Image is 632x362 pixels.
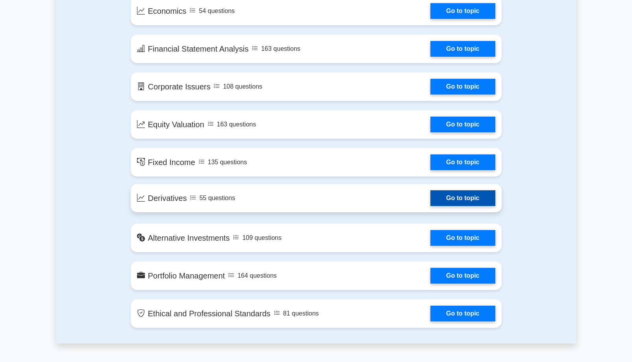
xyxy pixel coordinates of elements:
a: Go to topic [430,41,495,57]
a: Go to topic [430,268,495,284]
a: Go to topic [430,79,495,95]
a: Go to topic [430,117,495,132]
a: Go to topic [430,190,495,206]
a: Go to topic [430,154,495,170]
a: Go to topic [430,306,495,321]
a: Go to topic [430,230,495,246]
a: Go to topic [430,3,495,19]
